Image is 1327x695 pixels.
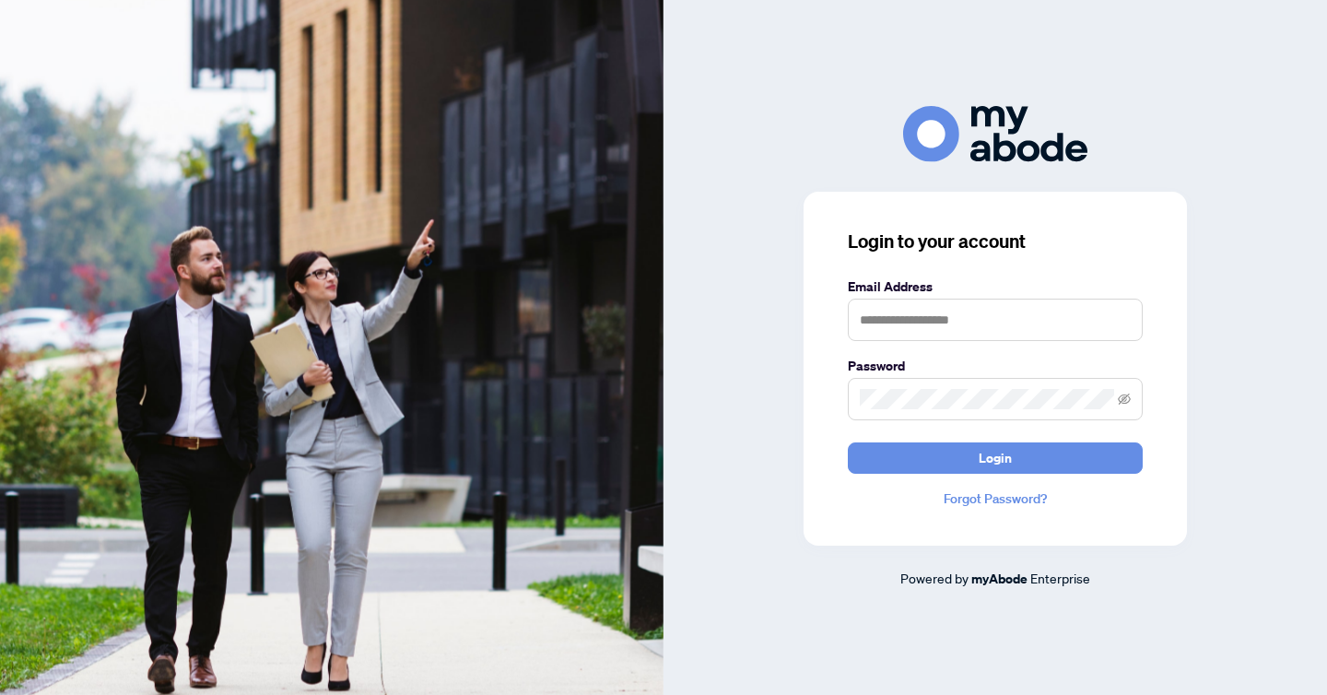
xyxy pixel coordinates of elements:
button: Login [848,442,1143,474]
h3: Login to your account [848,229,1143,254]
span: Enterprise [1030,570,1090,586]
img: ma-logo [903,106,1087,162]
span: Powered by [900,570,969,586]
label: Password [848,356,1143,376]
span: eye-invisible [1118,393,1131,406]
span: Login [979,443,1012,473]
a: Forgot Password? [848,489,1143,509]
a: myAbode [971,569,1028,589]
label: Email Address [848,277,1143,297]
